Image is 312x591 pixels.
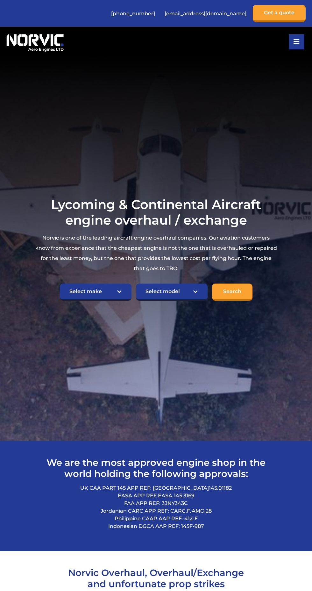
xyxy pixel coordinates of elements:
[35,233,277,274] p: Norvic is one of the leading aircraft engine overhaul companies. Our aviation customers know from...
[108,6,158,21] a: [PHONE_NUMBER]
[33,484,279,530] p: UK CAA PART 145 APP REF: [GEOGRAPHIC_DATA]145.01182 EASA APP REF: FAA APP REF: 33NY343C Jordanian...
[161,6,250,21] a: [EMAIL_ADDRESS][DOMAIN_NAME]
[158,493,195,499] span: EASA.145.3169
[60,567,252,589] h2: Norvic Overhaul, Overhaul/Exchange and unfortunate prop strikes
[253,5,306,22] a: Get a quote
[212,284,252,301] input: Search
[35,197,277,228] h1: Lycoming & Continental Aircraft engine overhaul / exchange
[33,457,279,479] h2: We are the most approved engine shop in the world holding the following approvals:
[5,32,65,52] img: Norvic Aero Engines logo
